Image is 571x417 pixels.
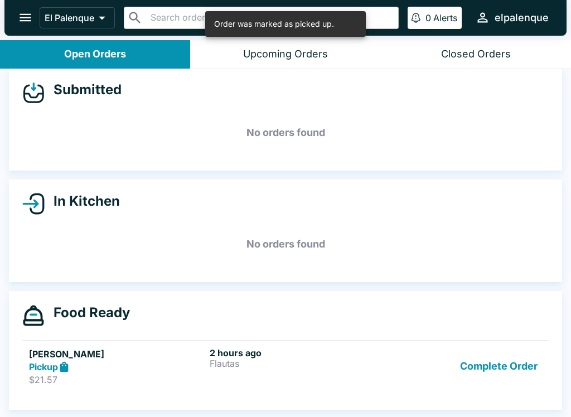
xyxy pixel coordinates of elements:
strong: Pickup [29,361,58,372]
div: Open Orders [64,48,126,61]
p: 0 [425,12,431,23]
div: Order was marked as picked up. [214,14,334,33]
h5: No orders found [22,224,549,264]
h4: Submitted [45,81,122,98]
h4: In Kitchen [45,193,120,210]
button: Complete Order [456,347,542,386]
h5: No orders found [22,113,549,153]
p: Flautas [210,358,386,368]
p: $21.57 [29,374,205,385]
p: El Palenque [45,12,94,23]
button: El Palenque [40,7,115,28]
h5: [PERSON_NAME] [29,347,205,361]
button: elpalenque [471,6,553,30]
p: Alerts [433,12,457,23]
div: elpalenque [495,11,549,25]
h6: 2 hours ago [210,347,386,358]
input: Search orders by name or phone number [147,10,394,26]
a: [PERSON_NAME]Pickup$21.572 hours agoFlautasComplete Order [22,340,549,392]
div: Upcoming Orders [243,48,328,61]
h4: Food Ready [45,304,130,321]
button: open drawer [11,3,40,32]
div: Closed Orders [441,48,511,61]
